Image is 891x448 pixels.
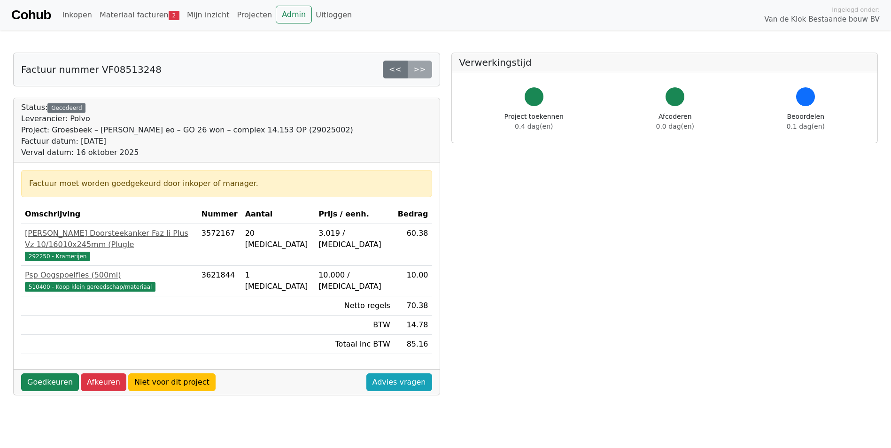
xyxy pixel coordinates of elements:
div: Gecodeerd [47,103,85,113]
td: 60.38 [394,224,432,266]
a: Mijn inzicht [183,6,233,24]
span: Ingelogd onder: [832,5,880,14]
div: 3.019 / [MEDICAL_DATA] [318,228,390,250]
th: Omschrijving [21,205,198,224]
th: Bedrag [394,205,432,224]
td: 14.78 [394,316,432,335]
div: 1 [MEDICAL_DATA] [245,270,311,292]
div: [PERSON_NAME] Doorsteekanker Faz Ii Plus Vz 10/16010x245mm (Plugle [25,228,194,250]
div: Factuur moet worden goedgekeurd door inkoper of manager. [29,178,424,189]
span: 0.1 dag(en) [787,123,825,130]
span: 0.0 dag(en) [656,123,694,130]
a: Materiaal facturen2 [96,6,183,24]
td: Netto regels [315,296,394,316]
th: Aantal [241,205,315,224]
td: BTW [315,316,394,335]
h5: Factuur nummer VF08513248 [21,64,162,75]
div: Beoordelen [787,112,825,131]
a: Uitloggen [312,6,356,24]
a: Projecten [233,6,276,24]
td: 70.38 [394,296,432,316]
div: 20 [MEDICAL_DATA] [245,228,311,250]
div: Verval datum: 16 oktober 2025 [21,147,353,158]
a: [PERSON_NAME] Doorsteekanker Faz Ii Plus Vz 10/16010x245mm (Plugle292250 - Kramerijen [25,228,194,262]
span: Van de Klok Bestaande bouw BV [764,14,880,25]
div: 10.000 / [MEDICAL_DATA] [318,270,390,292]
td: Totaal inc BTW [315,335,394,354]
a: Niet voor dit project [128,373,216,391]
div: Psp Oogspoelfles (500ml) [25,270,194,281]
a: << [383,61,408,78]
td: 10.00 [394,266,432,296]
a: Inkopen [58,6,95,24]
span: 510400 - Koop klein gereedschap/materiaal [25,282,155,292]
a: Goedkeuren [21,373,79,391]
div: Factuur datum: [DATE] [21,136,353,147]
a: Afkeuren [81,373,126,391]
a: Advies vragen [366,373,432,391]
div: Afcoderen [656,112,694,131]
span: 292250 - Kramerijen [25,252,90,261]
th: Prijs / eenh. [315,205,394,224]
a: Psp Oogspoelfles (500ml)510400 - Koop klein gereedschap/materiaal [25,270,194,292]
div: Project toekennen [504,112,564,131]
th: Nummer [198,205,241,224]
td: 3621844 [198,266,241,296]
div: Status: [21,102,353,158]
h5: Verwerkingstijd [459,57,870,68]
div: Project: Groesbeek – [PERSON_NAME] eo – GO 26 won – complex 14.153 OP (29025002) [21,124,353,136]
td: 3572167 [198,224,241,266]
span: 2 [169,11,179,20]
span: 0.4 dag(en) [515,123,553,130]
div: Leverancier: Polvo [21,113,353,124]
a: Admin [276,6,312,23]
td: 85.16 [394,335,432,354]
a: Cohub [11,4,51,26]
